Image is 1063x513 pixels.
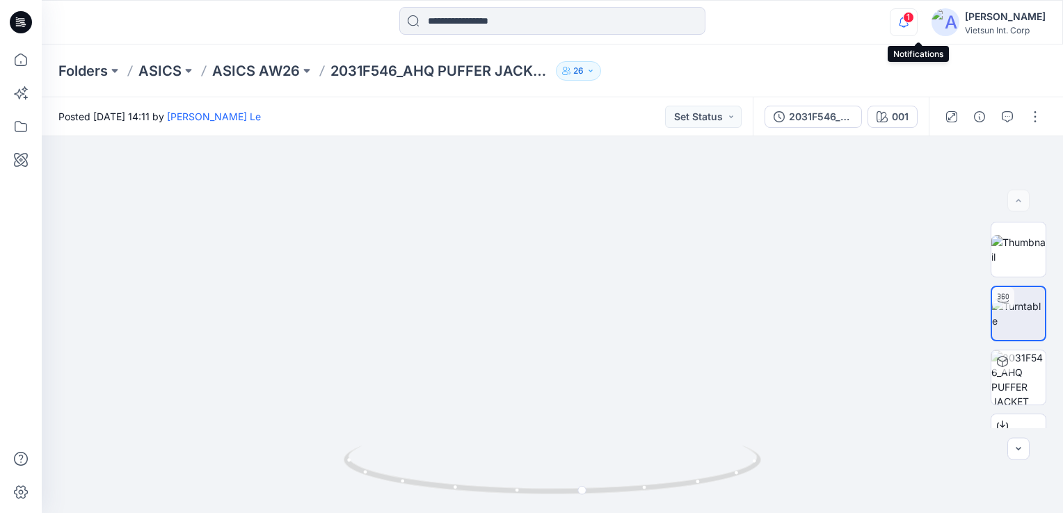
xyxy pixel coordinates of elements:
a: ASICS [138,61,182,81]
a: [PERSON_NAME] Le [167,111,261,122]
p: 26 [573,63,584,79]
button: 001 [868,106,918,128]
span: 1 [903,12,914,23]
div: Vietsun Int. Corp [965,25,1046,35]
button: 2031F546_AHQ PUFFER JACKET MEN WESTERN_AW26_SMS [765,106,862,128]
p: 2031F546_AHQ PUFFER JACKET MEN WESTERN _AW26 [330,61,550,81]
div: [PERSON_NAME] [965,8,1046,25]
img: avatar [932,8,959,36]
img: Thumbnail [991,235,1046,264]
img: 2031F546_AHQ PUFFER JACKET MEN WESTERN_AW26_SMS 001 [991,350,1046,405]
a: Folders [58,61,108,81]
button: 26 [556,61,601,81]
a: ASICS AW26 [212,61,300,81]
button: Details [968,106,991,128]
img: Turntable [992,299,1045,328]
span: Posted [DATE] 14:11 by [58,109,261,124]
div: 001 [892,109,909,124]
div: 2031F546_AHQ PUFFER JACKET MEN WESTERN_AW26_SMS [789,109,853,124]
